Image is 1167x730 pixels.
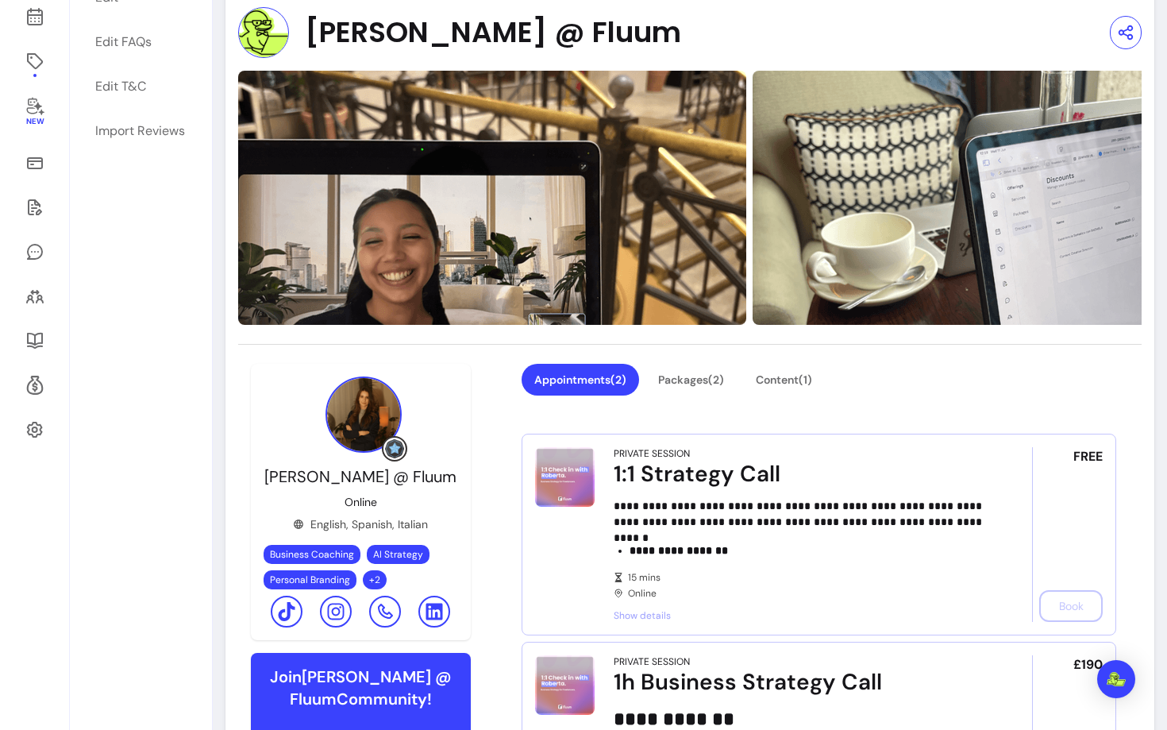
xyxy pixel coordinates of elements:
[535,447,595,507] img: 1:1 Strategy Call
[614,460,988,489] div: 1:1 Strategy Call
[19,87,50,137] a: New
[1073,655,1103,674] span: £190
[270,574,350,586] span: Personal Branding
[264,666,458,710] h6: Join [PERSON_NAME] @ Fluum Community!
[614,447,690,460] div: Private Session
[535,655,595,715] img: 1h Business Strategy Call
[1073,447,1103,466] span: FREE
[19,277,50,315] a: Clients
[305,17,681,48] span: [PERSON_NAME] @ Fluum
[614,609,988,622] span: Show details
[345,494,377,510] p: Online
[95,77,146,96] div: Edit T&C
[385,439,404,458] img: Grow
[95,33,152,52] div: Edit FAQs
[366,574,383,586] span: + 2
[270,548,354,561] span: Business Coaching
[238,7,289,58] img: Provider image
[86,68,195,106] a: Edit T&C
[86,112,195,150] a: Import Reviews
[25,117,43,127] span: New
[86,23,195,61] a: Edit FAQs
[19,188,50,226] a: Waivers
[19,233,50,271] a: My Messages
[19,322,50,360] a: Resources
[264,466,456,487] span: [PERSON_NAME] @ Fluum
[19,366,50,404] a: Refer & Earn
[293,516,428,532] div: English, Spanish, Italian
[614,668,988,697] div: 1h Business Strategy Call
[743,364,825,396] button: Content(1)
[19,42,50,80] a: Offerings
[373,548,423,561] span: AI Strategy
[325,377,402,453] img: Provider image
[614,571,988,600] div: Online
[238,71,746,325] img: https://d22cr2pskkweo8.cloudfront.net/bce73154-f98b-4100-b32c-6afb37419e81
[522,364,639,396] button: Appointments(2)
[19,411,50,449] a: Settings
[628,571,988,584] span: 15 mins
[645,364,737,396] button: Packages(2)
[19,144,50,182] a: Sales
[614,655,690,668] div: Private Session
[95,122,185,141] div: Import Reviews
[1097,660,1135,698] div: Open Intercom Messenger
